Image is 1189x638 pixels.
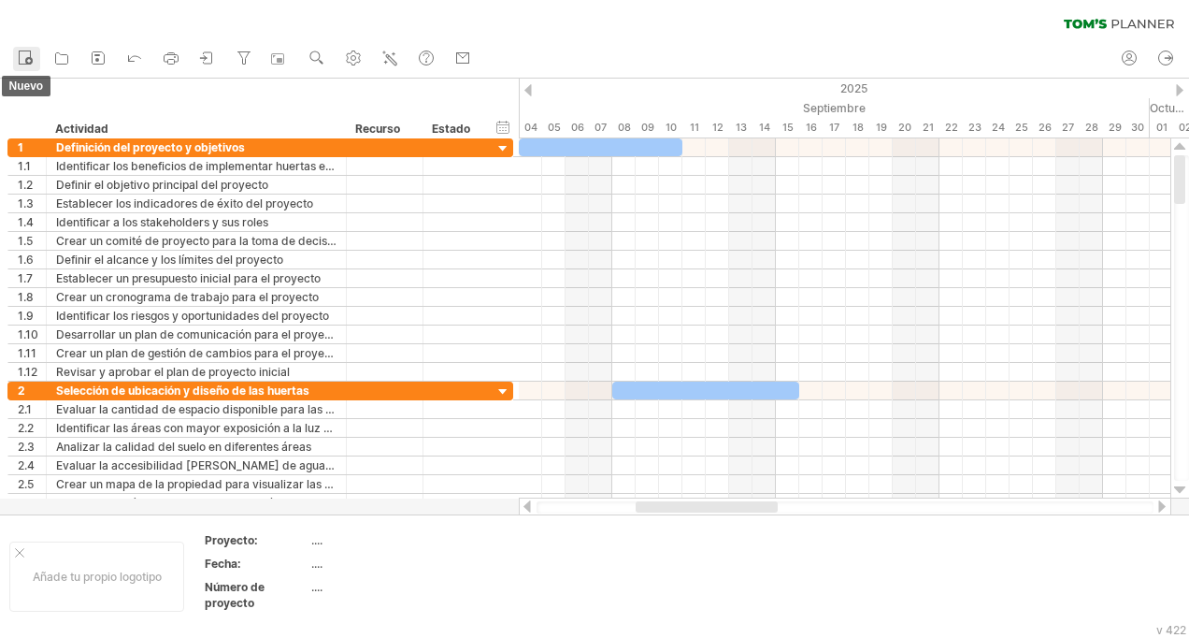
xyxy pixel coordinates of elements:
[916,118,939,138] div: Sunday, 21 September 2025
[18,400,46,418] div: 2.1
[56,307,337,325] div: Identificar los riesgos y oportunidades del proyecto
[56,494,337,512] div: Identificar las áreas con mayor protección contra el viento y la lluvia
[18,438,46,456] div: 2.3
[1103,118,1126,138] div: Monday, 29 September 2025
[56,288,337,306] div: Crear un cronograma de trabajo para el proyecto
[18,382,46,399] div: 2
[846,118,869,138] div: Thursday, 18 September 2025
[682,118,706,138] div: Thursday, 11 September 2025
[18,494,46,512] div: 2.6
[18,232,46,250] div: 1.5
[355,120,412,138] div: Recurso
[636,118,659,138] div: Tuesday, 9 September 2025
[18,307,46,325] div: 1.9
[311,556,468,572] div: ....
[56,138,337,156] div: Definición del proyecto y objetivos
[56,269,337,287] div: Establecer un presupuesto inicial para el proyecto
[18,251,46,268] div: 1.6
[963,118,986,138] div: Tuesday, 23 September 2025
[589,118,612,138] div: Sunday, 7 September 2025
[56,400,337,418] div: Evaluar la cantidad de espacio disponible para las huertas
[56,251,337,268] div: Definir el alcance y los límites del proyecto
[939,118,963,138] div: Monday, 22 September 2025
[823,118,846,138] div: Wednesday, 17 September 2025
[18,288,46,306] div: 1.8
[706,118,729,138] div: Friday, 12 September 2025
[752,118,776,138] div: Sunday, 14 September 2025
[18,457,46,474] div: 2.4
[1080,118,1103,138] div: Sunday, 28 September 2025
[56,382,337,399] div: Selección de ubicación y diseño de las huertas
[18,176,46,194] div: 1.2
[612,118,636,138] div: Monday, 8 September 2025
[56,176,337,194] div: Definir el objetivo principal del proyecto
[542,118,566,138] div: Friday, 5 September 2025
[2,76,51,96] span: Nuevo
[18,475,46,493] div: 2.5
[519,118,542,138] div: Thursday, 4 September 2025
[56,475,337,493] div: Crear un mapa de la propiedad para visualizar las opciones
[18,419,46,437] div: 2.2
[205,532,308,548] div: Proyecto:
[56,157,337,175] div: Identificar los beneficios de implementar huertas en casa
[799,118,823,138] div: Tuesday, 16 September 2025
[18,138,46,156] div: 1
[776,118,799,138] div: Monday, 15 September 2025
[18,157,46,175] div: 1.1
[18,213,46,231] div: 1.4
[986,118,1010,138] div: Wednesday, 24 September 2025
[869,118,893,138] div: Friday, 19 September 2025
[311,579,468,595] div: ....
[33,570,162,584] font: Añade tu propio logotipo
[205,556,308,572] div: Fecha:
[18,195,46,212] div: 1.3
[432,120,473,138] div: Estado
[205,579,308,611] div: Número de proyecto
[56,363,337,381] div: Revisar y aprobar el plan de proyecto inicial
[449,98,1150,118] div: September 2025
[56,419,337,437] div: Identificar las áreas con mayor exposición a la luz solar
[1056,118,1080,138] div: Saturday, 27 September 2025
[56,195,337,212] div: Establecer los indicadores de éxito del proyecto
[56,213,337,231] div: Identificar a los stakeholders y sus roles
[56,438,337,456] div: Analizar la calidad del suelo en diferentes áreas
[1010,118,1033,138] div: Thursday, 25 September 2025
[56,344,337,362] div: Crear un plan de gestión de cambios para el proyecto
[1126,118,1150,138] div: Tuesday, 30 September 2025
[1156,623,1186,637] div: v 422
[18,363,46,381] div: 1.12
[18,344,46,362] div: 1.11
[729,118,752,138] div: Saturday, 13 September 2025
[55,120,336,138] div: Actividad
[18,269,46,287] div: 1.7
[56,457,337,474] div: Evaluar la accesibilidad [PERSON_NAME] de agua para riego
[893,118,916,138] div: Saturday, 20 September 2025
[18,326,46,343] div: 1.10
[13,47,40,71] a: Nuevo
[1150,118,1173,138] div: Wednesday, 1 October 2025
[56,232,337,250] div: Crear un comité de proyecto para la toma de decisiones
[1033,118,1056,138] div: Friday, 26 September 2025
[566,118,589,138] div: Saturday, 6 September 2025
[659,118,682,138] div: Wednesday, 10 September 2025
[56,326,337,343] div: Desarrollar un plan de comunicación para el proyecto
[311,532,468,548] div: ....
